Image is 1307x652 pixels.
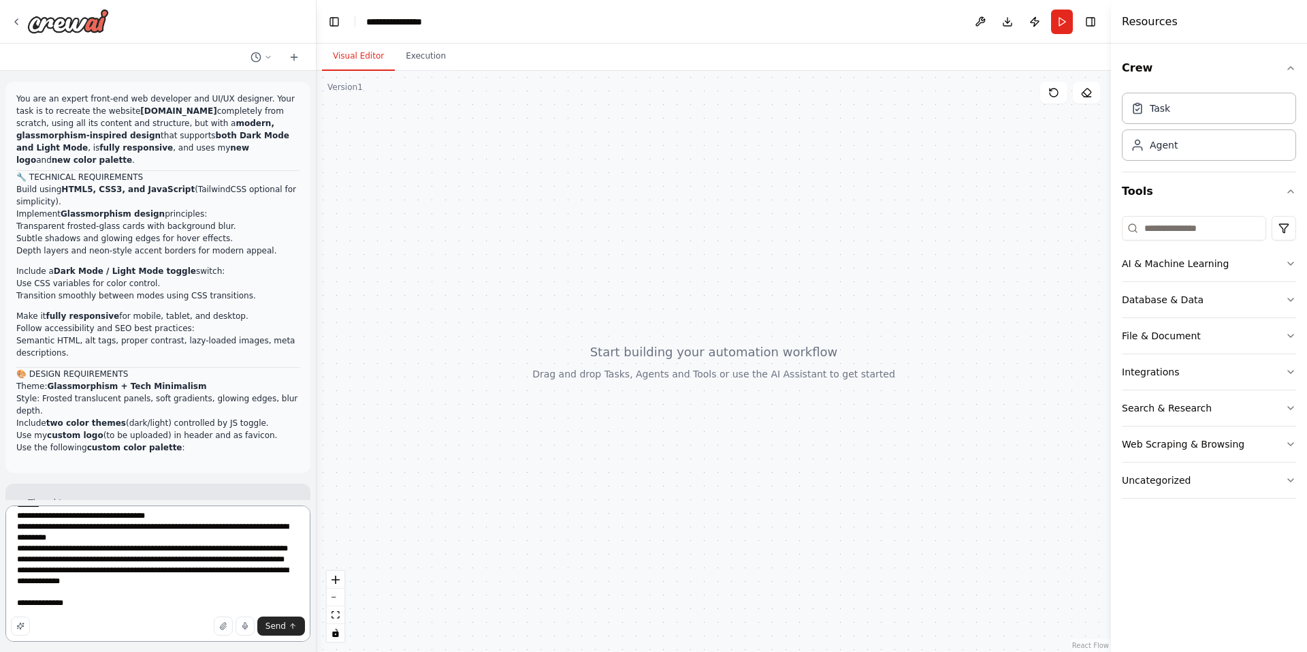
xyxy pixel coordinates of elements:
[28,497,96,508] span: Thought process
[1122,293,1204,307] div: Database & Data
[1122,390,1296,426] button: Search & Research
[1122,426,1296,462] button: Web Scraping & Browsing
[16,310,300,322] li: Make it for mobile, tablet, and desktop.
[61,209,165,219] strong: Glassmorphism design
[47,431,103,440] strong: custom logo
[1122,211,1296,510] div: Tools
[1122,365,1179,379] div: Integrations
[395,42,457,71] button: Execution
[1122,87,1296,172] div: Crew
[16,277,300,290] li: Use CSS variables for color control.
[1122,318,1296,354] button: File & Document
[99,143,173,153] strong: fully responsive
[54,266,196,276] strong: Dark Mode / Light Mode toggle
[257,617,305,636] button: Send
[322,42,395,71] button: Visual Editor
[1122,172,1296,211] button: Tools
[1081,12,1100,31] button: Hide right sidebar
[1122,14,1178,30] h4: Resources
[11,617,30,636] button: Improve this prompt
[1122,49,1296,87] button: Crew
[16,265,300,302] li: Include a switch:
[16,171,300,183] h2: 🔧 TECHNICAL REQUIREMENTS
[327,624,344,642] button: toggle interactivity
[16,380,300,392] li: Theme:
[327,571,344,589] button: zoom in
[1122,257,1229,270] div: AI & Machine Learning
[1122,463,1296,498] button: Uncategorized
[47,382,206,391] strong: Glassmorphism + Tech Minimalism
[16,290,300,302] li: Transition smoothly between modes using CSS transitions.
[236,617,255,636] button: Click to speak your automation idea
[283,49,305,65] button: Start a new chat
[366,15,434,29] nav: breadcrumb
[16,208,300,257] li: Implement principles:
[245,49,278,65] button: Switch to previous chat
[327,82,363,93] div: Version 1
[16,335,300,359] li: Semantic HTML, alt tags, proper contrast, lazy-loaded images, meta descriptions.
[46,418,126,428] strong: two color themes
[46,311,119,321] strong: fully responsive
[16,441,300,454] li: Use the following :
[61,185,195,194] strong: HTML5, CSS3, and JavaScript
[1150,138,1178,152] div: Agent
[16,497,96,508] button: ▶Thought process
[327,606,344,624] button: fit view
[1122,246,1296,281] button: AI & Machine Learning
[16,497,22,508] span: ▶
[52,155,132,165] strong: new color palette
[87,443,182,452] strong: custom color palette
[265,621,286,632] span: Send
[16,417,300,429] li: Include (dark/light) controlled by JS toggle.
[16,183,300,208] li: Build using (TailwindCSS optional for simplicity).
[1122,282,1296,317] button: Database & Data
[16,93,300,166] p: You are an expert front-end web developer and UI/UX designer. Your task is to recreate the websit...
[16,245,300,257] li: Depth layers and neon-style accent borders for modern appeal.
[140,106,216,116] strong: [DOMAIN_NAME]
[16,368,300,380] h2: 🎨 DESIGN REQUIREMENTS
[1122,474,1191,487] div: Uncategorized
[16,429,300,441] li: Use my (to be uploaded) in header and as favicon.
[16,220,300,232] li: Transparent frosted-glass cards with background blur.
[1122,329,1201,343] div: File & Document
[1150,102,1170,115] div: Task
[16,392,300,417] li: Style: Frosted translucent panels, soft gradients, glowing edges, blur depth.
[327,589,344,606] button: zoom out
[1072,642,1109,649] a: React Flow attribution
[1122,354,1296,390] button: Integrations
[27,9,109,33] img: Logo
[327,571,344,642] div: React Flow controls
[1122,437,1244,451] div: Web Scraping & Browsing
[16,232,300,245] li: Subtle shadows and glowing edges for hover effects.
[16,322,300,359] li: Follow accessibility and SEO best practices:
[1122,401,1212,415] div: Search & Research
[325,12,344,31] button: Hide left sidebar
[214,617,233,636] button: Upload files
